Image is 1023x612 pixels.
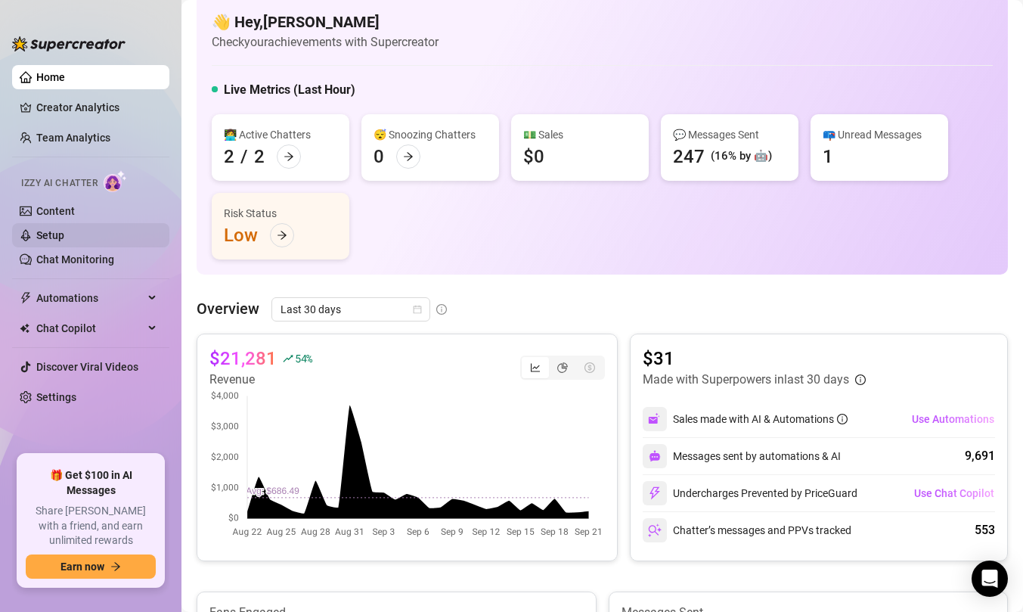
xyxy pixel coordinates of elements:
span: Earn now [60,561,104,573]
img: svg%3e [648,412,662,426]
span: Share [PERSON_NAME] with a friend, and earn unlimited rewards [26,504,156,548]
span: pie-chart [557,362,568,373]
a: Team Analytics [36,132,110,144]
span: Izzy AI Chatter [21,176,98,191]
button: Use Chat Copilot [913,481,995,505]
img: Chat Copilot [20,323,29,334]
div: 0 [374,144,384,169]
img: svg%3e [648,486,662,500]
article: $21,281 [209,346,277,371]
img: svg%3e [649,450,661,462]
a: Home [36,71,65,83]
span: info-circle [837,414,848,424]
div: 💬 Messages Sent [673,126,786,143]
span: dollar-circle [584,362,595,373]
span: thunderbolt [20,292,32,304]
div: 💵 Sales [523,126,637,143]
span: Automations [36,286,144,310]
div: 😴 Snoozing Chatters [374,126,487,143]
div: 9,691 [965,447,995,465]
span: arrow-right [277,230,287,241]
div: 👩‍💻 Active Chatters [224,126,337,143]
article: Overview [197,297,259,320]
button: Use Automations [911,407,995,431]
span: Last 30 days [281,298,421,321]
a: Chat Monitoring [36,253,114,266]
span: info-circle [436,304,447,315]
a: Settings [36,391,76,403]
div: Open Intercom Messenger [972,561,1008,597]
span: arrow-right [110,561,121,572]
div: 2 [254,144,265,169]
span: rise [283,353,293,364]
div: Messages sent by automations & AI [643,444,841,468]
span: Use Automations [912,413,994,425]
div: Undercharges Prevented by PriceGuard [643,481,857,505]
span: 🎁 Get $100 in AI Messages [26,468,156,498]
article: Made with Superpowers in last 30 days [643,371,849,389]
article: Revenue [209,371,312,389]
h5: Live Metrics (Last Hour) [224,81,355,99]
span: calendar [413,305,422,314]
a: Content [36,205,75,217]
div: segmented control [520,356,605,380]
div: $0 [523,144,544,169]
img: AI Chatter [104,170,127,192]
div: 553 [975,521,995,539]
button: Earn nowarrow-right [26,555,156,579]
h4: 👋 Hey, [PERSON_NAME] [212,11,439,33]
a: Creator Analytics [36,95,157,120]
div: Sales made with AI & Automations [673,411,848,427]
img: logo-BBDzfeDw.svg [12,36,126,51]
span: Use Chat Copilot [914,487,994,499]
span: arrow-right [284,151,294,162]
div: (16% by 🤖) [711,148,772,166]
div: Risk Status [224,205,337,222]
span: info-circle [855,374,866,385]
div: 📪 Unread Messages [823,126,936,143]
div: 247 [673,144,705,169]
article: $31 [643,346,866,371]
a: Setup [36,229,64,241]
span: line-chart [530,362,541,373]
div: 2 [224,144,234,169]
div: Chatter’s messages and PPVs tracked [643,518,851,542]
span: 54 % [295,351,312,365]
div: 1 [823,144,833,169]
span: arrow-right [403,151,414,162]
article: Check your achievements with Supercreator [212,33,439,51]
img: svg%3e [648,523,662,537]
a: Discover Viral Videos [36,361,138,373]
span: Chat Copilot [36,316,144,340]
